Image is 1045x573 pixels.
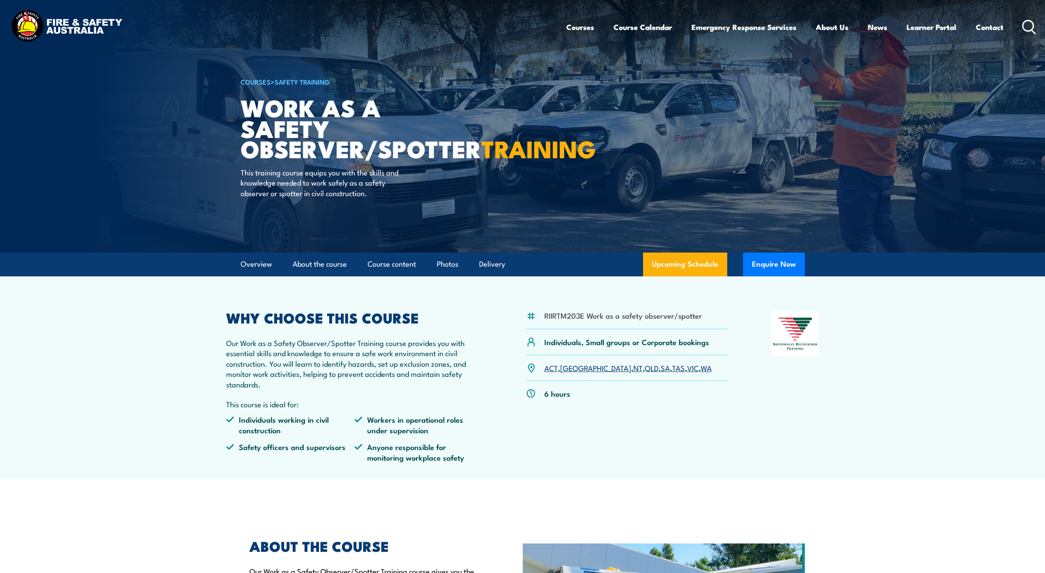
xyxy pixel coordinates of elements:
[249,540,482,552] h2: ABOUT THE COURSE
[275,77,330,86] a: Safety Training
[226,414,355,435] li: Individuals working in civil construction
[544,337,709,347] p: Individuals, Small groups or Corporate bookings
[672,362,685,373] a: TAS
[368,253,416,276] a: Course content
[701,362,712,373] a: WA
[772,311,819,356] img: Nationally Recognised Training logo.
[645,362,658,373] a: QLD
[544,310,702,320] li: RIIRTM203E Work as a safety observer/spotter
[241,76,458,87] h6: >
[544,363,712,373] p: , , , , , , ,
[226,442,355,462] li: Safety officers and supervisors
[226,311,483,324] h2: WHY CHOOSE THIS COURSE
[437,253,458,276] a: Photos
[354,414,483,435] li: Workers in operational roles under supervision
[661,362,670,373] a: SA
[976,15,1004,39] a: Contact
[241,97,458,159] h1: Work as a Safety Observer/Spotter
[743,253,805,276] button: Enquire Now
[544,362,558,373] a: ACT
[354,442,483,462] li: Anyone responsible for monitoring workplace safety
[560,362,631,373] a: [GEOGRAPHIC_DATA]
[692,15,796,39] a: Emergency Response Services
[241,77,271,86] a: COURSES
[241,253,272,276] a: Overview
[687,362,699,373] a: VIC
[241,167,402,198] p: This training course equips you with the skills and knowledge needed to work safely as a safety o...
[544,388,570,398] p: 6 hours
[816,15,848,39] a: About Us
[481,130,596,166] strong: TRAINING
[293,253,347,276] a: About the course
[479,253,505,276] a: Delivery
[226,399,483,409] p: This course is ideal for:
[643,253,727,276] a: Upcoming Schedule
[907,15,956,39] a: Learner Portal
[614,15,672,39] a: Course Calendar
[566,15,594,39] a: Courses
[868,15,887,39] a: News
[633,362,643,373] a: NT
[226,338,483,389] p: Our Work as a Safety Observer/Spotter Training course provides you with essential skills and know...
